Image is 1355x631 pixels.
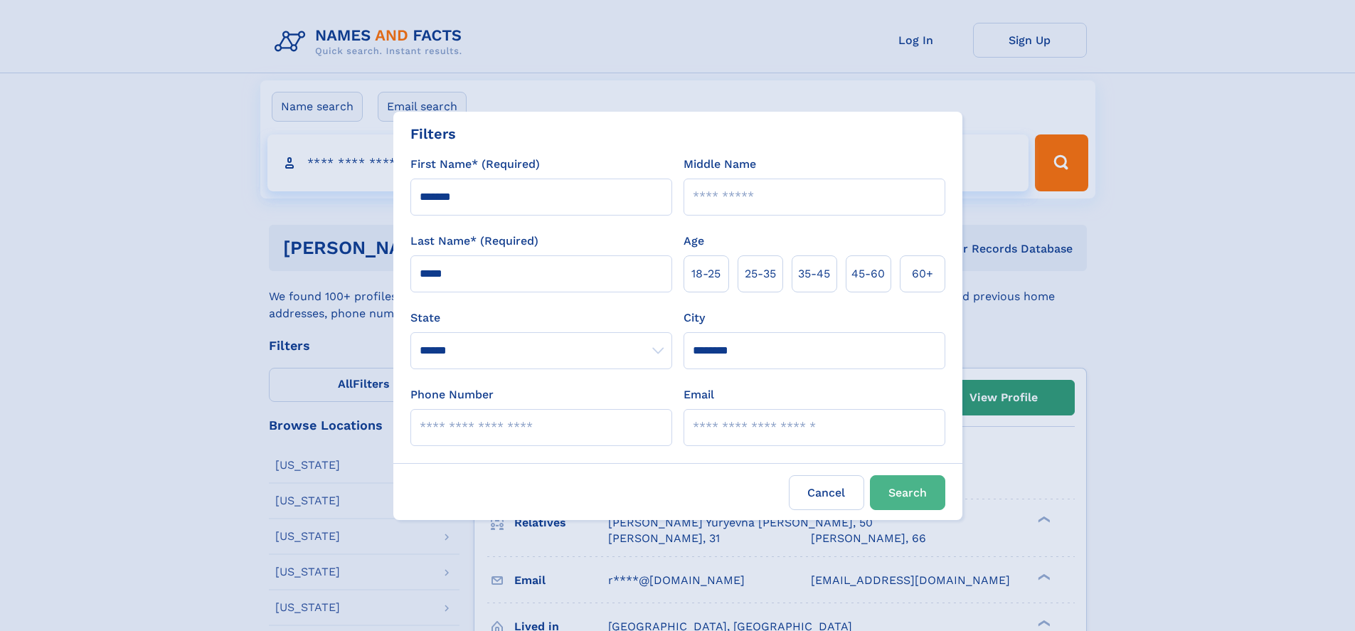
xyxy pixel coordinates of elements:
[798,265,830,282] span: 35‑45
[691,265,721,282] span: 18‑25
[684,386,714,403] label: Email
[684,309,705,327] label: City
[410,233,538,250] label: Last Name* (Required)
[410,309,672,327] label: State
[851,265,885,282] span: 45‑60
[410,386,494,403] label: Phone Number
[745,265,776,282] span: 25‑35
[684,233,704,250] label: Age
[410,156,540,173] label: First Name* (Required)
[789,475,864,510] label: Cancel
[410,123,456,144] div: Filters
[684,156,756,173] label: Middle Name
[870,475,945,510] button: Search
[912,265,933,282] span: 60+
